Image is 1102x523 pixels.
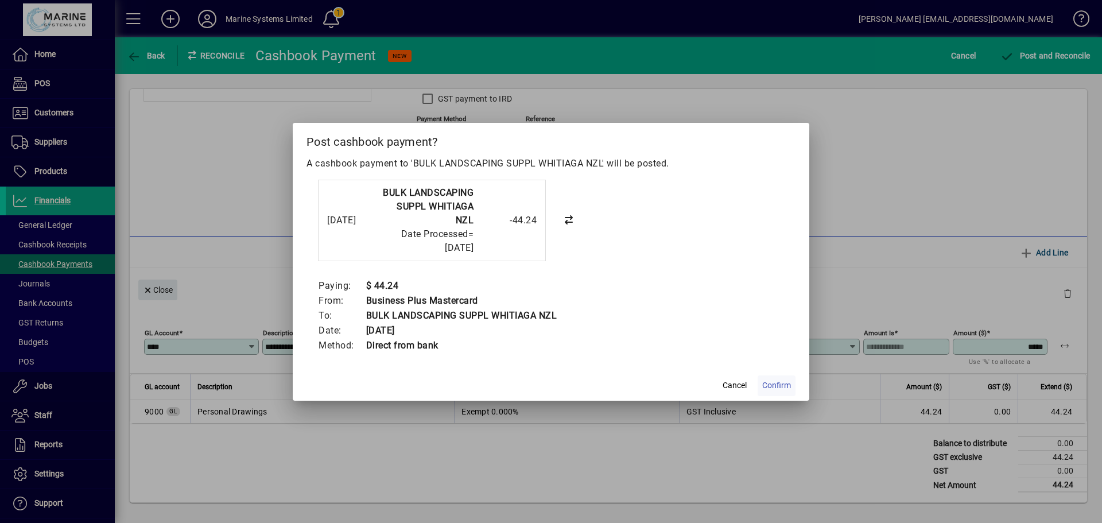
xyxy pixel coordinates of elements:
td: Method: [318,338,366,353]
td: [DATE] [366,323,557,338]
td: From: [318,293,366,308]
div: -44.24 [479,214,537,227]
td: Date: [318,323,366,338]
div: [DATE] [327,214,373,227]
td: Direct from bank [366,338,557,353]
span: Confirm [762,379,791,392]
button: Confirm [758,375,796,396]
td: $ 44.24 [366,278,557,293]
span: Date Processed=[DATE] [401,228,474,253]
h2: Post cashbook payment? [293,123,809,156]
td: To: [318,308,366,323]
td: Paying: [318,278,366,293]
span: Cancel [723,379,747,392]
button: Cancel [716,375,753,396]
p: A cashbook payment to 'BULK LANDSCAPING SUPPL WHITIAGA NZL' will be posted. [306,157,796,171]
td: BULK LANDSCAPING SUPPL WHITIAGA NZL [366,308,557,323]
strong: BULK LANDSCAPING SUPPL WHITIAGA NZL [383,187,474,226]
td: Business Plus Mastercard [366,293,557,308]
